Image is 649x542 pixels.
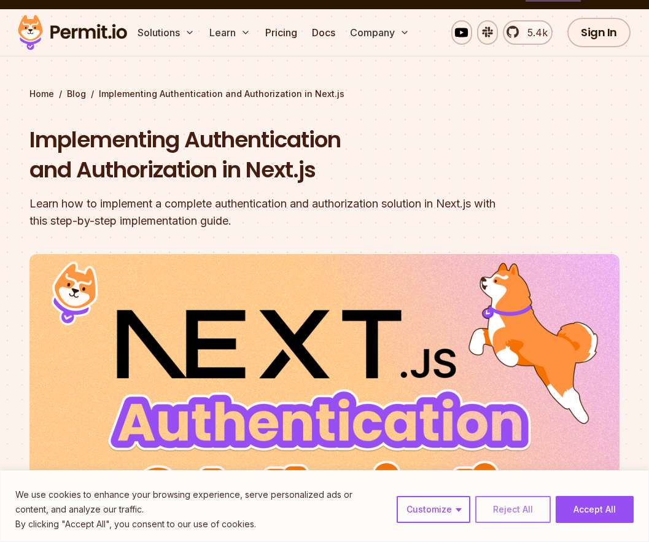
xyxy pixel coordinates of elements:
button: Company [345,20,414,45]
button: Learn [204,20,255,45]
a: Home [29,88,54,100]
div: Learn how to implement a complete authentication and authorization solution in Next.js with this ... [29,195,501,230]
a: 5.4k [503,20,553,45]
button: Reject All [475,496,551,523]
a: Sign In [567,18,631,47]
button: Customize [397,496,470,523]
p: We use cookies to enhance your browsing experience, serve personalized ads or content, and analyz... [15,487,387,517]
div: / / [29,88,620,100]
a: Pricing [260,20,302,45]
img: Permit logo [12,12,133,53]
p: By clicking "Accept All", you consent to our use of cookies. [15,517,387,532]
span: 5.4k [520,25,548,40]
button: Solutions [133,20,200,45]
a: Blog [67,88,86,100]
a: Docs [307,20,340,45]
button: Accept All [556,496,634,523]
h1: Implementing Authentication and Authorization in Next.js [29,125,501,185]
